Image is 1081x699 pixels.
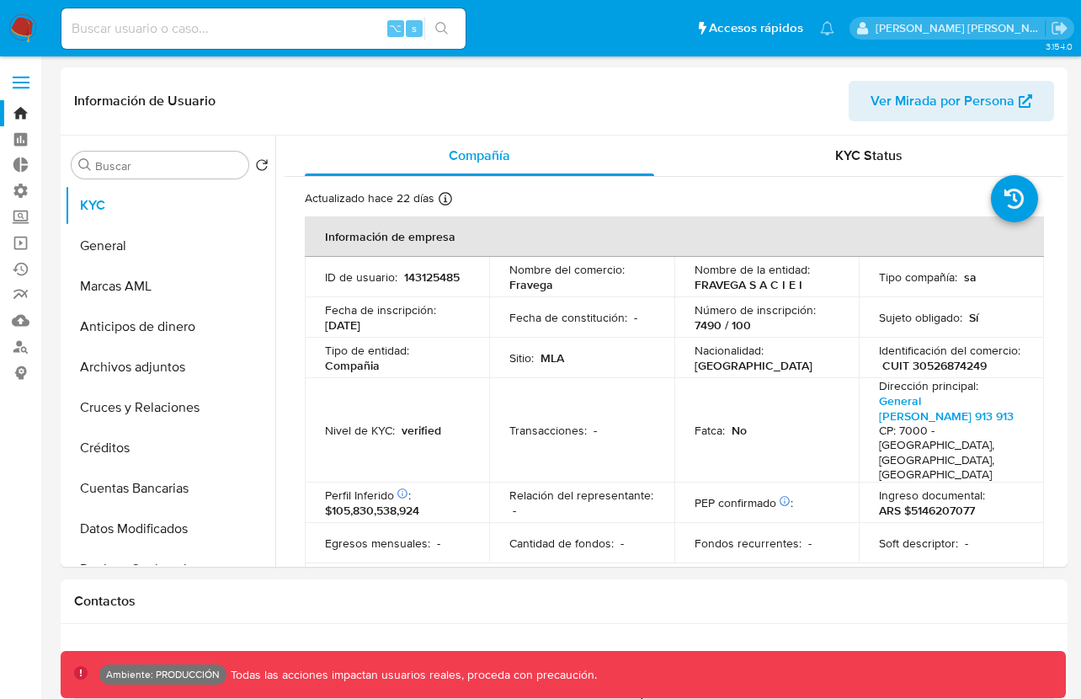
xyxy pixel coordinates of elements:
a: General [PERSON_NAME] 913 913 [879,392,1014,424]
p: Identificación del comercio : [879,343,1020,358]
button: Buscar [78,158,92,172]
a: Salir [1051,19,1068,37]
p: Perfil Inferido : [325,488,411,503]
p: [DATE] [325,317,360,333]
span: Chat [868,648,897,667]
p: CUIT 30526874249 [882,358,987,373]
button: Ver Mirada por Persona [849,81,1054,121]
button: KYC [65,185,275,226]
p: MLA [540,350,564,366]
p: Fondos recurrentes : [695,536,801,551]
p: ARS $5146207077 [879,503,975,518]
p: sa [964,269,977,285]
p: Nombre de la entidad : [695,262,810,277]
button: search-icon [424,17,459,40]
p: Egresos mensuales : [325,536,430,551]
p: Soft descriptor : [879,536,958,551]
p: Tipo de entidad : [325,343,409,358]
button: General [65,226,275,266]
p: - [620,536,624,551]
p: Fatca : [695,423,725,438]
p: Ambiente: PRODUCCIÓN [106,671,220,678]
p: Todas las acciones impactan usuarios reales, proceda con precaución. [226,667,597,683]
p: No [732,423,747,438]
p: Transacciones : [509,423,587,438]
input: Buscar [95,158,242,173]
span: s [412,20,417,36]
p: - [634,310,637,325]
p: 143125485 [404,269,460,285]
p: Compañia [325,358,380,373]
p: Tipo compañía : [879,269,957,285]
button: Archivos adjuntos [65,347,275,387]
th: Información de empresa [305,216,1044,257]
p: - [965,536,968,551]
p: Número de inscripción : [695,302,816,317]
h4: CP: 7000 - [GEOGRAPHIC_DATA], [GEOGRAPHIC_DATA], [GEOGRAPHIC_DATA] [879,424,1016,483]
span: Historial CX [200,648,273,667]
p: Cantidad de fondos : [509,536,614,551]
p: ID de usuario : [325,269,397,285]
p: Sujeto obligado : [879,310,962,325]
p: Fecha de constitución : [509,310,627,325]
p: PEP confirmado : [695,495,793,510]
button: Cuentas Bancarias [65,468,275,509]
button: Datos Modificados [65,509,275,549]
h1: Información de Usuario [74,93,216,109]
button: Cruces y Relaciones [65,387,275,428]
input: Buscar usuario o caso... [61,18,466,40]
p: Dirección principal : [879,378,978,393]
p: Nacionalidad : [695,343,764,358]
span: Ver Mirada por Persona [871,81,1014,121]
p: mauro.ibarra@mercadolibre.com [876,20,1046,36]
p: [GEOGRAPHIC_DATA] [695,358,812,373]
p: 7490 / 100 [695,317,751,333]
button: Anticipos de dinero [65,307,275,347]
button: Marcas AML [65,266,275,307]
p: Actualizado hace 22 días [305,190,434,206]
button: Devices Geolocation [65,549,275,590]
span: ⌥ [389,20,402,36]
span: Soluciones [526,648,593,667]
p: Nivel de KYC : [325,423,395,438]
p: - [594,423,597,438]
p: Fecha de inscripción : [325,302,436,317]
p: Ingreso documental : [879,488,985,503]
button: Créditos [65,428,275,468]
span: Compañía [449,146,510,165]
p: Sitio : [509,350,534,366]
span: $105,830,538,924 [325,502,419,519]
p: Relación del representante : [509,488,653,503]
p: FRAVEGA S A C I E I [695,277,802,292]
p: Sí [969,310,978,325]
p: - [437,536,440,551]
p: - [808,536,812,551]
p: - [513,503,516,518]
span: KYC Status [835,146,903,165]
p: verified [402,423,441,438]
h1: Contactos [74,593,1054,610]
button: Volver al orden por defecto [255,158,269,177]
a: Notificaciones [820,21,834,35]
span: Accesos rápidos [709,19,803,37]
p: Fravega [509,277,553,292]
p: Nombre del comercio : [509,262,625,277]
